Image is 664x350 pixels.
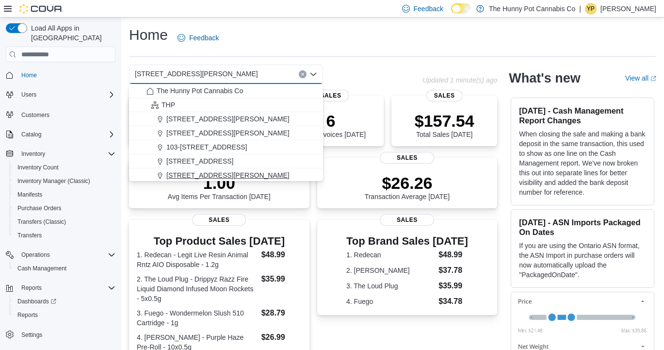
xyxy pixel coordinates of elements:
[17,311,38,319] span: Reports
[129,84,323,98] button: The Hunny Pot Cannabis Co
[17,329,46,341] a: Settings
[438,296,468,307] dd: $34.78
[261,273,302,285] dd: $35.99
[137,250,258,269] dt: 1. Redecan - Legit Live Resin Animal Rntz AIO Disposable - 1.2g
[17,89,40,100] button: Users
[14,263,115,274] span: Cash Management
[380,152,434,164] span: Sales
[17,249,115,261] span: Operations
[129,25,168,45] h1: Home
[189,33,219,43] span: Feedback
[17,204,62,212] span: Purchase Orders
[438,280,468,292] dd: $35.99
[135,68,258,80] span: [STREET_ADDRESS][PERSON_NAME]
[365,173,450,200] div: Transaction Average [DATE]
[14,309,115,321] span: Reports
[19,4,63,14] img: Cova
[17,129,45,140] button: Catalog
[17,282,115,294] span: Reports
[17,282,46,294] button: Reports
[346,266,435,275] dt: 2. [PERSON_NAME]
[17,129,115,140] span: Catalog
[17,298,56,305] span: Dashboards
[415,111,474,138] div: Total Sales [DATE]
[17,108,115,120] span: Customers
[489,3,575,15] p: The Hunny Pot Cannabis Co
[587,3,595,15] span: YP
[14,216,115,228] span: Transfers (Classic)
[600,3,656,15] p: [PERSON_NAME]
[14,230,115,241] span: Transfers
[192,214,246,226] span: Sales
[14,175,94,187] a: Inventory Manager (Classic)
[10,188,119,201] button: Manifests
[17,249,54,261] button: Operations
[14,216,70,228] a: Transfers (Classic)
[10,215,119,229] button: Transfers (Classic)
[296,111,366,138] div: Total # Invoices [DATE]
[2,248,119,262] button: Operations
[346,250,435,260] dt: 1. Redecan
[129,126,323,140] button: [STREET_ADDRESS][PERSON_NAME]
[426,90,463,101] span: Sales
[17,69,115,81] span: Home
[346,235,468,247] h3: Top Brand Sales [DATE]
[14,175,115,187] span: Inventory Manager (Classic)
[137,308,258,328] dt: 3. Fuego - Wondermelon Slush 510 Cartridge - 1g
[14,202,65,214] a: Purchase Orders
[129,112,323,126] button: [STREET_ADDRESS][PERSON_NAME]
[17,148,115,160] span: Inventory
[261,249,302,261] dd: $48.99
[17,177,90,185] span: Inventory Manager (Classic)
[10,295,119,308] a: Dashboards
[14,202,115,214] span: Purchase Orders
[21,71,37,79] span: Home
[21,131,41,138] span: Catalog
[21,251,50,259] span: Operations
[137,235,302,247] h3: Top Product Sales [DATE]
[21,331,42,339] span: Settings
[296,111,366,131] p: 6
[166,142,247,152] span: 103-[STREET_ADDRESS]
[137,274,258,303] dt: 2. The Loud Plug - Drippyz Razz Fire Liquid Diamond Infused Moon Rockets - 5x0.5g
[10,174,119,188] button: Inventory Manager (Classic)
[17,265,66,272] span: Cash Management
[14,162,115,173] span: Inventory Count
[17,164,59,171] span: Inventory Count
[380,214,434,226] span: Sales
[2,281,119,295] button: Reports
[414,4,443,14] span: Feedback
[162,100,175,110] span: THP
[346,281,435,291] dt: 3. The Loud Plug
[14,230,46,241] a: Transfers
[17,148,49,160] button: Inventory
[299,70,307,78] button: Clear input
[10,262,119,275] button: Cash Management
[2,128,119,141] button: Catalog
[14,296,115,307] span: Dashboards
[174,28,223,48] a: Feedback
[261,332,302,343] dd: $26.99
[10,201,119,215] button: Purchase Orders
[14,296,60,307] a: Dashboards
[519,106,646,125] h3: [DATE] - Cash Management Report Changes
[2,107,119,121] button: Customers
[438,249,468,261] dd: $48.99
[313,90,349,101] span: Sales
[168,173,271,193] p: 1.00
[166,114,290,124] span: [STREET_ADDRESS][PERSON_NAME]
[261,307,302,319] dd: $28.79
[650,76,656,82] svg: External link
[129,168,323,183] button: [STREET_ADDRESS][PERSON_NAME]
[346,297,435,306] dt: 4. Fuego
[14,309,42,321] a: Reports
[2,328,119,342] button: Settings
[2,88,119,101] button: Users
[27,23,115,43] span: Load All Apps in [GEOGRAPHIC_DATA]
[21,150,45,158] span: Inventory
[21,284,42,292] span: Reports
[129,154,323,168] button: [STREET_ADDRESS]
[17,69,41,81] a: Home
[17,191,42,199] span: Manifests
